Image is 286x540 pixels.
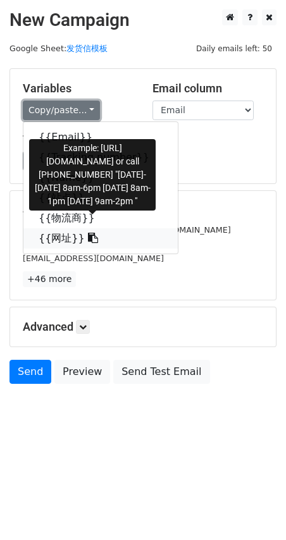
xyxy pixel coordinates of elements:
a: {{Name}} [23,168,178,188]
a: {{站点}} [23,188,178,208]
small: Google Sheet: [9,44,108,53]
a: Daily emails left: 50 [192,44,277,53]
h5: Variables [23,82,134,95]
small: [PERSON_NAME][EMAIL_ADDRESS][DOMAIN_NAME] [23,225,231,235]
span: Daily emails left: 50 [192,42,277,56]
h5: Advanced [23,320,263,334]
a: {{网址}} [23,228,178,249]
iframe: Chat Widget [223,479,286,540]
a: Send Test Email [113,360,209,384]
div: Example: [URL][DOMAIN_NAME] or call [PHONE_NUMBER] "[DATE]-[DATE] 8am-6pm [DATE] 8am-1pm [DATE] 9... [29,139,156,211]
a: {{物流商}} [23,208,178,228]
div: 聊天小组件 [223,479,286,540]
a: {{Email}} [23,127,178,147]
h5: Email column [152,82,263,95]
a: Copy/paste... [23,101,100,120]
small: [EMAIL_ADDRESS][DOMAIN_NAME] [23,254,164,263]
a: {{Tracking number}} [23,147,178,168]
a: +46 more [23,271,76,287]
a: Send [9,360,51,384]
a: Preview [54,360,110,384]
a: 发货信模板 [66,44,108,53]
h2: New Campaign [9,9,277,31]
